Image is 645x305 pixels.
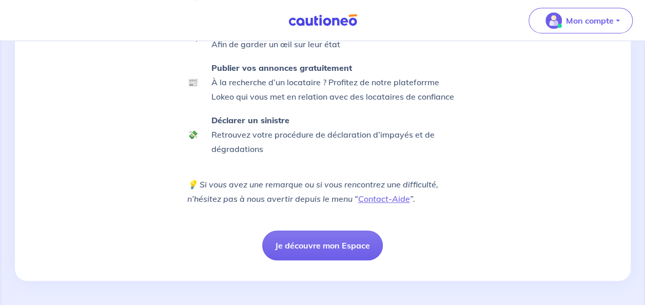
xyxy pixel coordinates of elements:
a: Contact-Aide [358,194,410,204]
button: illu_account_valid_menu.svgMon compte [529,8,633,33]
button: Je découvre mon Espace [262,231,383,260]
p: Retrouvez votre procédure de déclaration d’impayés et de dégradations [211,113,458,156]
img: Cautioneo [284,14,361,27]
img: illu_account_valid_menu.svg [545,12,562,29]
strong: Déclarer un sinistre [211,115,289,125]
strong: Publier vos annonces gratuitement [211,63,352,73]
p: 💸 [188,128,198,141]
em: 💡 Si vous avez une remarque ou si vous rencontrez une difficulté, n’hésitez pas à nous avertir de... [187,179,438,204]
p: 📰 [188,76,198,88]
p: À la recherche d’un locataire ? Profitez de notre plateforrme Lokeo qui vous met en relation avec... [211,61,458,104]
p: Mon compte [566,14,614,27]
